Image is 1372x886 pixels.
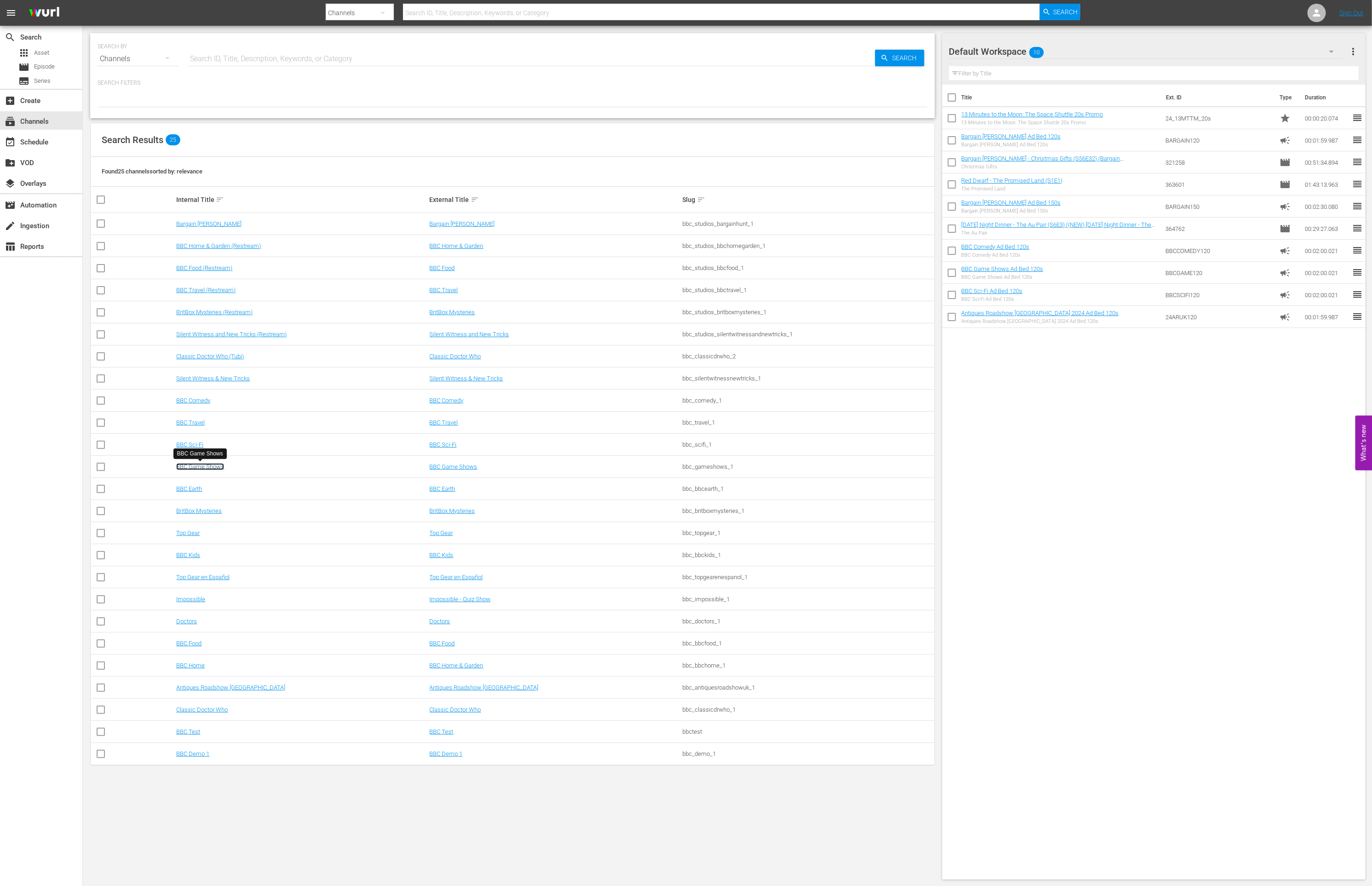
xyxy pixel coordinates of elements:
[1301,262,1352,284] td: 00:02:00.021
[683,463,933,470] div: bbc_gameshows_1
[683,728,933,735] div: bbctest
[1280,311,1291,322] span: Ad
[176,552,200,558] a: BBC Kids
[1352,201,1363,212] span: reorder
[430,463,478,470] a: BBC Game Shows
[1352,223,1363,234] span: reorder
[1301,196,1352,218] td: 00:02:30.080
[1352,134,1363,145] span: reorder
[1355,416,1372,471] button: Open Feedback Widget
[471,196,479,204] span: sort
[430,242,484,249] a: BBC Home & Garden
[962,199,1061,206] a: Bargain [PERSON_NAME] Ad Bed 150s
[1029,43,1044,62] span: 10
[962,177,1063,184] a: Red Dwarf - The Promised Land (S1E1)
[1274,85,1299,110] th: Type
[176,640,202,647] a: BBC Food
[176,220,242,227] a: Bargain [PERSON_NAME]
[683,375,933,382] div: bbc_silentwitnessnewtricks_1
[1301,306,1352,328] td: 00:01:59.987
[102,134,163,145] span: Search Results
[176,618,197,625] a: Doctors
[176,684,285,691] a: Antiques Roadshow [GEOGRAPHIC_DATA]
[22,2,66,24] img: ans4CAIJ8jUAAAAAAAAAAAAAAAAAAAAAAAAgQb4GAAAAAAAAAAAAAAAAAAAAAAAAJMjXAAAAAAAAAAAAAAAAAAAAAAAAgAT5G...
[962,230,1159,236] div: The Au Pair
[430,750,463,757] a: BBC Demo 1
[176,574,230,581] a: Top Gear en Español
[18,75,29,86] span: Series
[176,750,209,757] a: BBC Demo 1
[430,220,495,227] a: Bargain [PERSON_NAME]
[430,574,483,581] a: Top Gear en Español
[176,331,287,338] a: Silent Witness and New Tricks (Restream)
[430,375,503,382] a: Silent Witness & New Tricks
[683,750,933,757] div: bbc_demo_1
[683,194,933,205] div: Slug
[430,507,475,514] a: BritBox Mysteries
[430,419,458,426] a: BBC Travel
[683,331,933,338] div: bbc_studios_silentwitnessandnewtricks_1
[430,728,454,735] a: BBC Test
[962,243,1030,250] a: BBC Comedy Ad Bed 120s
[962,164,1159,170] div: Christmas Gifts
[1161,85,1274,110] th: Ext. ID
[430,441,457,448] a: BBC Sci-Fi
[683,662,933,669] div: bbc_bbchome_1
[102,168,202,175] span: Found 25 channels sorted by: relevance
[962,155,1124,169] a: Bargain [PERSON_NAME] - Christmas Gifts (S56E32) (Bargain [PERSON_NAME] - Christmas Gifts (S56E32...
[18,62,29,73] span: Episode
[962,133,1061,140] a: Bargain [PERSON_NAME] Ad Bed 120s
[962,85,1161,110] th: Title
[1280,157,1291,168] span: Episode
[5,178,16,189] span: Overlays
[875,50,924,66] button: Search
[962,274,1043,280] div: BBC Game Shows Ad Bed 120s
[430,640,455,647] a: BBC Food
[5,200,16,211] span: movie_filter
[1162,218,1276,240] td: 364762
[5,220,16,231] span: create
[176,441,203,448] a: BBC Sci-Fi
[683,397,933,404] div: bbc_comedy_1
[683,618,933,625] div: bbc_doctors_1
[34,76,51,86] span: Series
[430,485,455,492] a: BBC Earth
[216,196,224,204] span: sort
[1301,151,1352,173] td: 00:51:34.894
[176,194,427,205] div: Internal Title
[683,529,933,536] div: bbc_topgear_1
[430,265,455,271] a: BBC Food
[176,353,244,360] a: Classic Doctor Who (Tubi)
[1301,240,1352,262] td: 00:02:00.021
[1040,4,1080,20] button: Search
[1280,245,1291,256] span: Ad
[5,137,16,148] span: Schedule
[1352,112,1363,123] span: reorder
[1301,107,1352,129] td: 00:00:20.074
[962,142,1061,148] div: Bargain [PERSON_NAME] Ad Bed 120s
[176,463,224,470] a: BBC Game Shows
[962,221,1155,235] a: [DATE] Night Dinner - The Au Pair (S6E3) ((NEW) [DATE] Night Dinner - The Au Pair (S6E3) (00:30:00))
[683,640,933,647] div: bbc_bbcfood_1
[1280,113,1291,124] span: Promo
[176,397,210,404] a: BBC Comedy
[1162,196,1276,218] td: BARGAIN150
[176,596,205,603] a: Impossible
[1301,218,1352,240] td: 00:29:27.063
[1162,151,1276,173] td: 321258
[5,157,16,168] span: create_new_folder
[98,46,179,72] div: Channels
[683,419,933,426] div: bbc_travel_1
[683,309,933,316] div: bbc_studios_britboxmysteries_1
[962,186,1063,192] div: The Promised Land
[430,287,458,293] a: BBC Travel
[683,574,933,581] div: bbc_topgearenespanol_1
[176,287,236,293] a: BBC Travel (Restream)
[1352,245,1363,256] span: reorder
[430,706,481,713] a: Classic Doctor Who
[176,309,253,316] a: BritBox Mysteries (Restream)
[1280,179,1291,190] span: Episode
[430,529,453,536] a: Top Gear
[1301,129,1352,151] td: 00:01:59.987
[683,684,933,691] div: bbc_antiquesroadshowuk_1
